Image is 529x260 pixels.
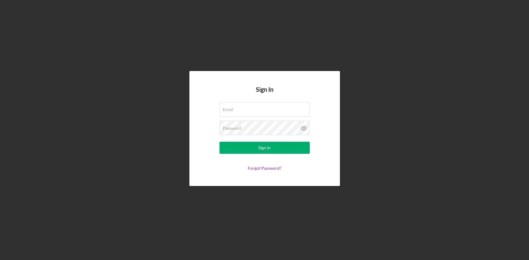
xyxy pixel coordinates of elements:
a: Forgot Password? [248,166,282,171]
h4: Sign In [256,86,273,102]
button: Sign In [219,142,310,154]
label: Password [223,126,241,131]
label: Email [223,107,233,112]
div: Sign In [258,142,271,154]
